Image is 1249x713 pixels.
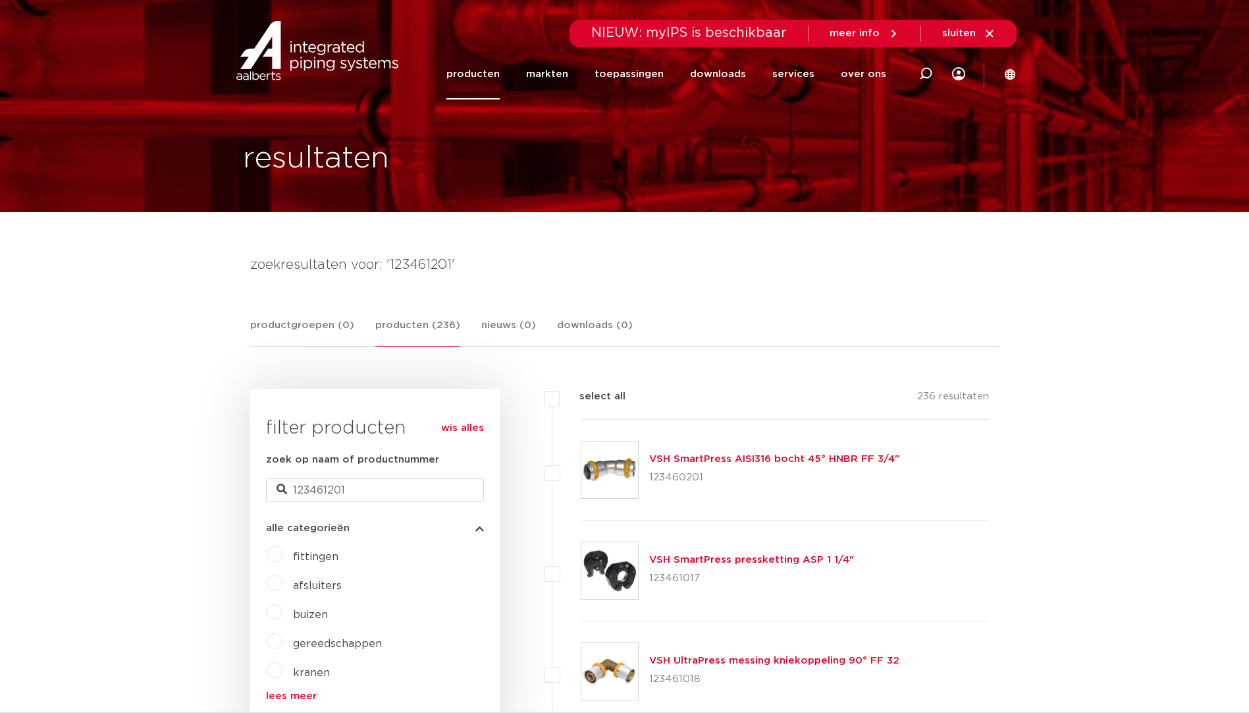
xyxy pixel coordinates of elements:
span: NIEUW: myIPS is beschikbaar [591,26,787,40]
a: toepassingen [595,49,664,100]
a: lees meer [266,691,484,701]
h1: resultaten [243,138,389,180]
span: alle categorieën [266,523,350,533]
a: VSH SmartPress AISI316 bocht 45° HNBR FF 3/4" [649,454,899,464]
p: 236 resultaten [917,389,989,409]
a: downloads [690,49,746,100]
p: 123461018 [649,669,899,690]
a: fittingen [293,552,338,562]
a: sluiten [942,28,996,40]
a: VSH UltraPress messing kniekoppeling 90° FF 32 [649,656,899,666]
a: meer info [830,28,899,40]
input: zoeken [266,478,484,502]
a: gereedschappen [293,639,382,649]
p: 123461017 [649,568,854,589]
p: 123460201 [649,467,899,488]
span: meer info [830,28,880,38]
a: over ons [841,49,886,100]
a: producten [446,49,500,100]
a: nieuws (0) [481,318,536,346]
a: markten [526,49,568,100]
a: wis alles [441,420,484,436]
a: buizen [293,610,328,620]
a: productgroepen (0) [250,318,354,346]
img: Thumbnail for VSH SmartPress pressketting ASP 1 1/4" [581,542,638,599]
h3: filter producten [266,415,484,442]
a: downloads (0) [557,318,633,346]
label: select all [560,389,625,405]
a: producten (236) [375,318,460,347]
img: Thumbnail for VSH SmartPress AISI316 bocht 45° HNBR FF 3/4" [581,442,638,498]
label: zoek op naam of productnummer [266,452,439,468]
a: VSH SmartPress pressketting ASP 1 1/4" [649,555,854,565]
span: sluiten [942,28,976,38]
img: Thumbnail for VSH UltraPress messing kniekoppeling 90° FF 32 [581,643,638,700]
button: alle categorieën [266,523,484,533]
h4: zoekresultaten voor: '123461201' [250,254,999,275]
a: services [772,49,814,100]
a: afsluiters [293,581,342,591]
a: kranen [293,668,330,678]
nav: Menu [446,49,886,100]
